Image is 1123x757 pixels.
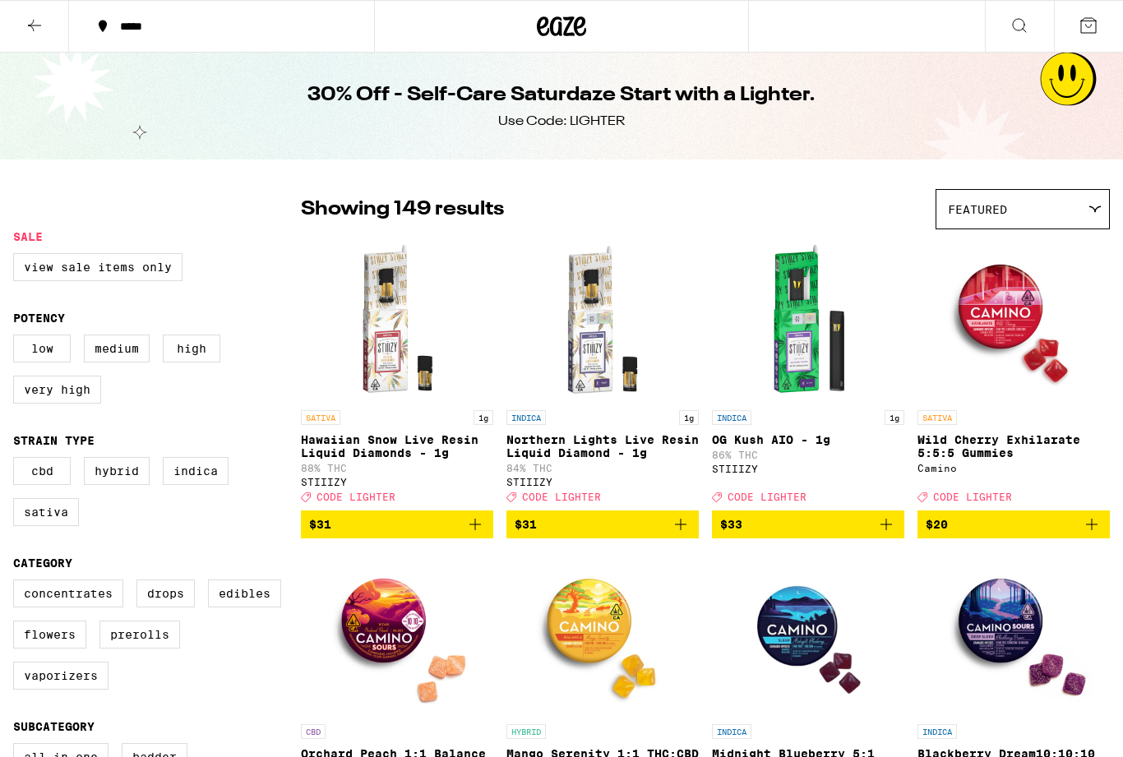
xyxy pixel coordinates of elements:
p: SATIVA [917,410,957,425]
h1: 30% Off - Self-Care Saturdaze Start with a Lighter. [307,81,816,109]
label: View Sale Items Only [13,253,183,281]
p: 84% THC [506,463,699,473]
p: SATIVA [301,410,340,425]
label: Edibles [208,579,281,607]
label: CBD [13,457,71,485]
label: Prerolls [99,621,180,649]
img: STIIIZY - OG Kush AIO - 1g [726,238,890,402]
button: Add to bag [301,510,493,538]
span: CODE LIGHTER [317,492,395,502]
p: Wild Cherry Exhilarate 5:5:5 Gummies [917,433,1110,459]
label: Low [13,335,71,362]
a: Open page for Wild Cherry Exhilarate 5:5:5 Gummies from Camino [917,238,1110,510]
legend: Subcategory [13,720,95,733]
div: STIIIZY [506,477,699,487]
legend: Strain Type [13,434,95,447]
a: Open page for Hawaiian Snow Live Resin Liquid Diamonds - 1g from STIIIZY [301,238,493,510]
span: CODE LIGHTER [522,492,601,502]
p: INDICA [917,724,957,739]
span: CODE LIGHTER [933,492,1012,502]
p: OG Kush AIO - 1g [712,433,904,446]
label: Medium [84,335,150,362]
div: Camino [917,463,1110,473]
img: Camino - Wild Cherry Exhilarate 5:5:5 Gummies [931,238,1096,402]
div: Use Code: LIGHTER [498,113,625,131]
label: Drops [136,579,195,607]
p: Hawaiian Snow Live Resin Liquid Diamonds - 1g [301,433,493,459]
button: Add to bag [506,510,699,538]
label: Vaporizers [13,662,109,690]
span: CODE LIGHTER [728,492,806,502]
span: $20 [926,518,948,531]
label: Sativa [13,498,79,526]
p: Northern Lights Live Resin Liquid Diamond - 1g [506,433,699,459]
span: Featured [948,203,1007,216]
legend: Category [13,556,72,570]
img: Camino - Mango Serenity 1:1 THC:CBD Gummies [520,552,685,716]
p: CBD [301,724,326,739]
p: 1g [474,410,493,425]
label: Very High [13,376,101,404]
img: STIIIZY - Hawaiian Snow Live Resin Liquid Diamonds - 1g [315,238,479,402]
img: STIIIZY - Northern Lights Live Resin Liquid Diamond - 1g [520,238,685,402]
img: Camino - Blackberry Dream10:10:10 Deep Sleep Gummies [931,552,1096,716]
label: Flowers [13,621,86,649]
a: Open page for OG Kush AIO - 1g from STIIIZY [712,238,904,510]
legend: Potency [13,312,65,325]
div: STIIIZY [301,477,493,487]
span: $31 [515,518,537,531]
label: High [163,335,220,362]
span: Help [38,12,72,26]
p: 88% THC [301,463,493,473]
label: Concentrates [13,579,123,607]
legend: Sale [13,230,43,243]
button: Add to bag [917,510,1110,538]
img: Camino - Midnight Blueberry 5:1 Sleep Gummies [726,552,890,716]
p: INDICA [712,724,751,739]
p: HYBRID [506,724,546,739]
p: INDICA [712,410,751,425]
button: Add to bag [712,510,904,538]
span: $31 [309,518,331,531]
p: INDICA [506,410,546,425]
span: $33 [720,518,742,531]
p: 86% THC [712,450,904,460]
p: Showing 149 results [301,196,504,224]
img: Camino - Orchard Peach 1:1 Balance Sours Gummies [315,552,479,716]
p: 1g [885,410,904,425]
label: Hybrid [84,457,150,485]
a: Open page for Northern Lights Live Resin Liquid Diamond - 1g from STIIIZY [506,238,699,510]
div: STIIIZY [712,464,904,474]
label: Indica [163,457,229,485]
p: 1g [679,410,699,425]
